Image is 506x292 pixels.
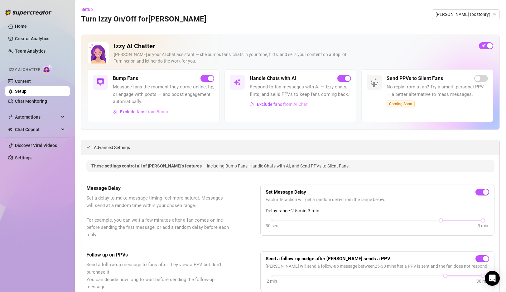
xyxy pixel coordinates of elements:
[86,195,229,238] span: Set a delay to make message timing feel more natural. Messages will send at a random time within ...
[86,144,94,151] div: expanded
[15,79,31,84] a: Content
[86,145,90,149] span: expanded
[15,143,57,148] a: Discover Viral Videos
[203,163,350,168] span: — including Bump Fans, Handle Chats with AI, and Send PPVs to Silent Fans.
[43,64,52,73] img: AI Chatter
[114,42,474,50] h2: Izzy AI Chatter
[387,83,488,98] span: No reply from a fan? Try a smart, personal PPV — a better alternative to mass messages.
[266,207,489,215] span: Delay range: 2.5 min - 3 min
[266,222,278,229] div: 30 sec
[15,89,27,94] a: Setup
[15,34,65,44] a: Creator Analytics
[15,99,47,104] a: Chat Monitoring
[250,83,351,98] span: Respond to fan messages with AI — Izzy chats, flirts, and sells PPVs to keep fans coming back.
[266,263,489,270] span: [PERSON_NAME] will send a follow-up message between 25 - 30 min after a PPV is sent and the fan d...
[9,67,40,73] span: Izzy AI Chatter
[8,127,12,132] img: Chat Copilot
[81,7,93,12] span: Setup
[120,109,168,114] span: Exclude fans from Bump
[250,99,308,109] button: Exclude fans from AI Chat
[8,115,13,120] span: thunderbolt
[81,4,98,14] button: Setup
[15,112,59,122] span: Automations
[266,189,306,195] strong: Set Message Delay
[97,78,104,86] img: svg%3e
[15,24,27,29] a: Home
[370,78,380,88] img: silent-fans-ppv-o-N6Mmdf.svg
[113,107,168,117] button: Exclude fans from Bump
[113,83,214,106] span: Message fans the moment they come online, tip, or engage with posts — and boost engagement automa...
[478,222,488,229] div: 3 min
[266,256,390,261] strong: Send a follow-up nudge after [PERSON_NAME] sends a PPV
[493,12,496,16] span: team
[257,102,308,107] span: Exclude fans from AI Chat
[86,251,229,259] h5: Follow up on PPVs
[94,144,130,151] span: Advanced Settings
[266,196,489,203] span: Each interaction will get a random delay from the range below.
[15,49,46,54] a: Team Analytics
[86,185,229,192] h5: Message Delay
[15,155,31,160] a: Settings
[436,10,496,19] span: Ryan (bostonry)
[250,102,254,106] img: svg%3e
[387,75,443,82] h5: Send PPVs to Silent Fans
[250,75,296,82] h5: Handle Chats with AI
[485,271,500,286] div: Open Intercom Messenger
[113,110,118,114] img: svg%3e
[91,163,203,168] span: These settings control all of [PERSON_NAME]'s features
[113,75,138,82] h5: Bump Fans
[387,101,415,107] span: Coming Soon
[88,42,109,64] img: Izzy AI Chatter
[15,125,59,134] span: Chat Copilot
[234,78,241,86] img: svg%3e
[5,9,52,16] img: logo-BBDzfeDw.svg
[267,278,277,285] div: 2 min
[81,14,206,24] h3: Turn Izzy On/Off for [PERSON_NAME]
[114,51,474,64] div: [PERSON_NAME] is your AI chat assistant — she bumps fans, chats in your tone, flirts, and sells y...
[86,261,229,290] span: Send a follow-up message to fans after they view a PPV but don't purchase it. You can decide how ...
[476,278,489,285] div: 30 min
